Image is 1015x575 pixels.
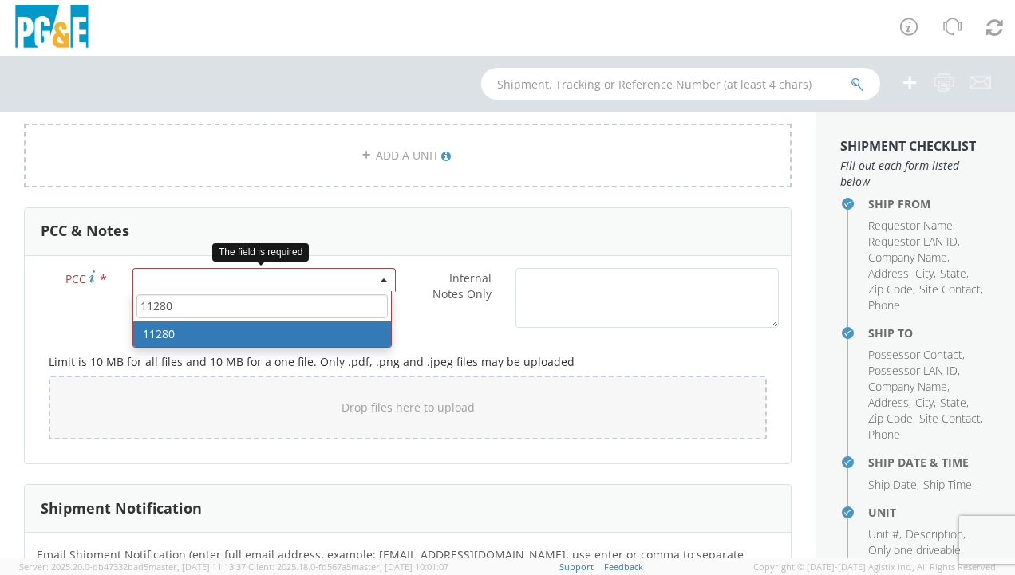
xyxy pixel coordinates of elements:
h4: Ship Date & Time [868,456,991,468]
span: State [940,266,966,281]
span: Site Contact [919,282,981,297]
span: master, [DATE] 11:13:37 [148,561,246,573]
li: , [906,526,966,542]
span: Unit # [868,526,899,542]
li: , [915,395,936,411]
li: , [919,411,983,427]
span: Address [868,395,909,410]
h3: PCC & Notes [41,223,129,239]
li: , [868,363,960,379]
span: Client: 2025.18.0-fd567a5 [248,561,448,573]
span: Ship Date [868,477,917,492]
span: Site Contact [919,411,981,426]
h3: Shipment Notification [41,501,202,517]
li: , [868,234,960,250]
li: , [868,395,911,411]
span: Company Name [868,250,947,265]
span: City [915,266,934,281]
span: Requestor Name [868,218,953,233]
h4: Ship To [868,327,991,339]
h4: Unit [868,506,991,518]
span: Fill out each form listed below [840,158,991,190]
span: master, [DATE] 10:01:07 [351,561,448,573]
span: Requestor LAN ID [868,234,958,249]
span: Ship Time [923,477,972,492]
li: , [868,250,950,266]
input: Shipment, Tracking or Reference Number (at least 4 chars) [481,68,880,100]
a: Support [559,561,594,573]
li: , [868,379,950,395]
li: , [940,395,969,411]
span: Drop files here to upload [342,400,475,415]
li: , [868,266,911,282]
a: Feedback [604,561,643,573]
li: , [868,526,902,542]
span: State [940,395,966,410]
li: 11280 [133,321,391,347]
span: Zip Code [868,411,913,426]
li: , [940,266,969,282]
div: The field is required [212,243,309,262]
img: pge-logo-06675f144f4cfa6a6814.png [12,5,92,52]
span: Phone [868,427,900,442]
span: Copyright © [DATE]-[DATE] Agistix Inc., All Rights Reserved [753,561,996,573]
span: Phone [868,297,900,313]
h5: Limit is 10 MB for all files and 10 MB for a one file. Only .pdf, .png and .jpeg files may be upl... [49,356,767,368]
li: , [915,266,936,282]
span: Internal Notes Only [432,270,492,301]
li: , [919,282,983,297]
a: ADD A UNIT [24,124,792,187]
span: Server: 2025.20.0-db47332bad5 [19,561,246,573]
span: Zip Code [868,282,913,297]
span: Company Name [868,379,947,394]
span: PCC [65,271,86,286]
span: Description [906,526,963,542]
li: , [868,347,965,363]
li: , [868,477,919,493]
h4: Ship From [868,198,991,210]
span: Address [868,266,909,281]
li: , [868,411,915,427]
strong: Shipment Checklist [840,137,976,155]
span: City [915,395,934,410]
li: , [868,282,915,297]
li: , [868,218,955,234]
span: Possessor Contact [868,347,962,362]
span: Possessor LAN ID [868,363,958,378]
